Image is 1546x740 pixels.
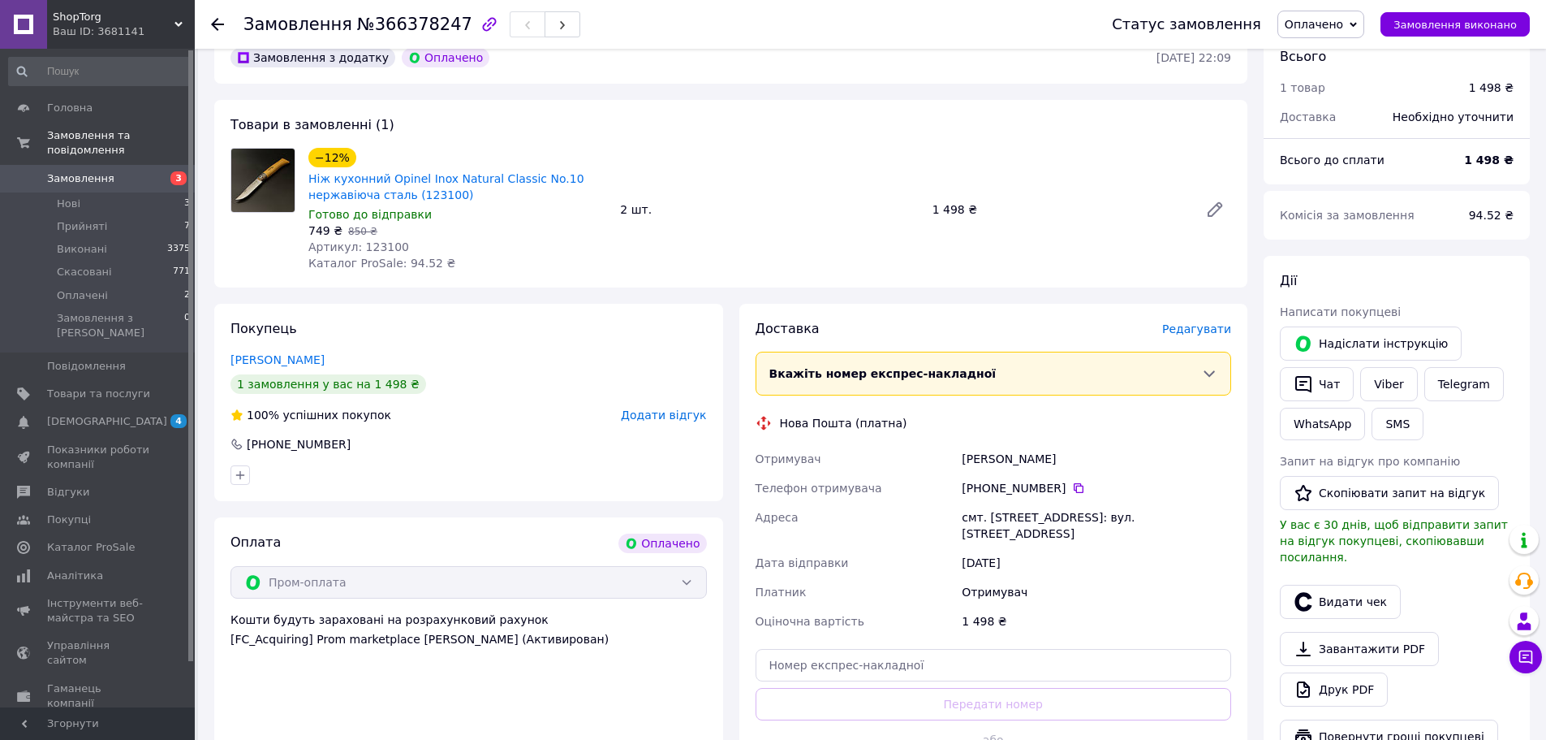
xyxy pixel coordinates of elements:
span: Всього [1280,49,1326,64]
span: Скасовані [57,265,112,279]
span: Комісія за замовлення [1280,209,1415,222]
span: [DEMOGRAPHIC_DATA] [47,414,167,429]
span: Адреса [756,511,799,524]
div: 1 498 ₴ [958,607,1234,636]
span: Замовлення з [PERSON_NAME] [57,311,184,340]
span: Аналітика [47,569,103,583]
button: Чат [1280,367,1354,401]
span: Замовлення виконано [1393,19,1517,31]
a: WhatsApp [1280,408,1365,440]
b: 1 498 ₴ [1464,154,1514,167]
div: успішних покупок [230,407,391,423]
span: Інструменти веб-майстра та SEO [47,596,150,625]
span: Товари та послуги [47,387,150,401]
img: Ніж кухонний Opinel Inox Natural Classic No.10 нержавіюча сталь (123100) [231,149,295,212]
span: Повідомлення [47,359,126,374]
span: 2 [184,288,190,303]
div: 1 замовлення у вас на 1 498 ₴ [230,374,426,394]
span: Прийняті [57,219,107,234]
div: [PHONE_NUMBER] [245,436,352,452]
div: Замовлення з додатку [230,48,395,67]
span: 94.52 ₴ [1469,209,1514,222]
span: Доставка [756,321,820,336]
span: Дії [1280,273,1297,288]
span: Готово до відправки [308,208,432,221]
div: Оплачено [618,534,706,553]
span: Нові [57,197,80,211]
span: Вкажіть номер експрес-накладної [769,367,997,380]
span: №366378247 [357,15,472,34]
div: 1 498 ₴ [926,198,1192,221]
span: 7 [184,219,190,234]
span: Оплачено [1285,18,1343,31]
span: 771 [173,265,190,279]
div: [PHONE_NUMBER] [962,480,1231,496]
span: Головна [47,101,93,115]
div: Ваш ID: 3681141 [53,24,195,39]
span: Дата відправки [756,556,849,569]
span: Оплата [230,534,281,550]
span: У вас є 30 днів, щоб відправити запит на відгук покупцеві, скопіювавши посилання. [1280,518,1508,564]
div: смт. [STREET_ADDRESS]: вул. [STREET_ADDRESS] [958,503,1234,548]
time: [DATE] 22:09 [1156,51,1231,64]
span: Покупець [230,321,297,336]
span: Доставка [1280,110,1336,123]
span: 3 [184,197,190,211]
span: Отримувач [756,452,821,465]
div: −12% [308,148,356,167]
div: 2 шт. [614,198,925,221]
div: [FC_Acquiring] Prom marketplace [PERSON_NAME] (Активирован) [230,631,707,647]
span: Покупці [47,513,91,527]
span: Замовлення та повідомлення [47,128,195,158]
span: Оціночна вартість [756,615,864,628]
button: Чат з покупцем [1509,641,1542,673]
span: Редагувати [1162,322,1231,335]
button: Скопіювати запит на відгук [1280,476,1499,510]
span: Показники роботи компанії [47,443,150,472]
div: 1 498 ₴ [1469,80,1514,96]
a: [PERSON_NAME] [230,353,325,366]
span: 100% [247,409,279,422]
div: [DATE] [958,548,1234,578]
div: [PERSON_NAME] [958,444,1234,474]
span: Оплачені [57,288,108,303]
span: Виконані [57,242,107,257]
a: Telegram [1424,367,1504,401]
div: Статус замовлення [1112,16,1261,32]
span: 3375 [167,242,190,257]
span: Гаманець компанії [47,682,150,711]
span: 0 [184,311,190,340]
div: Оплачено [402,48,489,67]
span: 3 [170,171,187,185]
span: Всього до сплати [1280,154,1385,167]
div: Отримувач [958,578,1234,607]
span: Написати покупцеві [1280,305,1401,318]
span: 850 ₴ [348,226,377,237]
div: Необхідно уточнити [1383,99,1523,135]
button: Видати чек [1280,585,1401,619]
div: Повернутися назад [211,16,224,32]
span: 749 ₴ [308,224,342,237]
span: Запит на відгук про компанію [1280,455,1460,468]
a: Друк PDF [1280,673,1388,707]
span: Додати відгук [621,409,706,422]
input: Номер експрес-накладної [756,649,1232,682]
span: Управління сайтом [47,638,150,668]
span: Артикул: 123100 [308,240,409,253]
a: Редагувати [1199,193,1231,226]
span: Відгуки [47,485,89,500]
button: Замовлення виконано [1380,12,1530,37]
input: Пошук [8,57,192,86]
span: ShopTorg [53,10,174,24]
span: 1 товар [1280,81,1325,94]
span: Платник [756,586,807,599]
span: Замовлення [47,171,114,186]
button: SMS [1372,408,1423,440]
span: 4 [170,414,187,428]
span: Товари в замовленні (1) [230,117,394,132]
div: Нова Пошта (платна) [776,415,911,431]
span: Телефон отримувача [756,482,882,495]
span: Каталог ProSale [47,540,135,555]
span: Каталог ProSale: 94.52 ₴ [308,257,455,270]
div: Кошти будуть зараховані на розрахунковий рахунок [230,612,707,647]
